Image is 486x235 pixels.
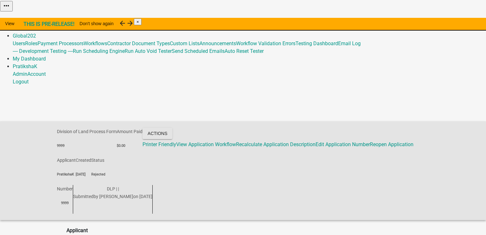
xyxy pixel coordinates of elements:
a: View Application Workflow [176,141,236,147]
a: ---- Development Testing ---- [13,48,73,54]
a: Reopen Application [370,141,413,147]
span: × [136,19,139,24]
a: Admin [13,71,27,77]
span: Applicant [57,158,76,163]
span: 202 [27,33,36,39]
i: more_horiz [3,2,10,10]
h6: 9999 [57,143,117,148]
a: Payment Processors [38,40,84,46]
a: Announcements [199,40,236,46]
a: Send Scheduled Emails [172,48,225,54]
a: Home [13,18,26,24]
i: arrow_back [119,19,126,27]
a: Account [27,71,46,77]
span: Status [91,158,104,163]
div: Global202 [13,40,486,55]
a: Testing Dashboard [295,40,338,46]
span: Submitted on [DATE] [73,194,152,199]
a: Logout [13,79,29,85]
a: Recalculate Application Description [236,141,316,147]
a: Custom Lists [170,40,199,46]
span: Created [76,158,91,163]
a: Printer Friendly [142,141,176,147]
div: PratikshaK [13,70,486,86]
a: Workflows [84,40,107,46]
span: Amount Paid [117,129,142,134]
button: Actions [142,128,172,139]
div: Actions [142,141,413,148]
button: Close [134,18,142,25]
span: Number [57,186,73,191]
h4: Applicant [66,227,420,234]
a: Run Scheduling Engine [73,48,125,54]
a: Roles [25,40,38,46]
button: Don't show again [74,18,119,29]
i: arrow_forward [126,19,134,27]
h6: 9999 [57,201,73,206]
h6: $0.00 [117,143,142,148]
span: Division of Land Process Form [57,129,117,134]
a: Edit Application Number [316,141,370,147]
strong: THIS IS PRE-RELEASE! [24,21,74,27]
a: Contractor Document Types [107,40,170,46]
strong: Rejected [91,172,105,176]
a: Auto Reset Tester [225,48,264,54]
span: by [PERSON_NAME] [94,194,133,199]
h6: [DATE] [76,172,91,177]
a: Run Auto Void Tester [125,48,172,54]
a: Workflow Validation Errors [236,40,295,46]
span: DLP | | [107,186,119,191]
a: Global202 [13,33,36,39]
h6: PratikshaK [57,172,76,177]
a: My Dashboard [13,56,46,62]
a: Users [13,40,25,46]
a: PratikshaK [13,63,37,69]
a: Email Log [338,40,361,46]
